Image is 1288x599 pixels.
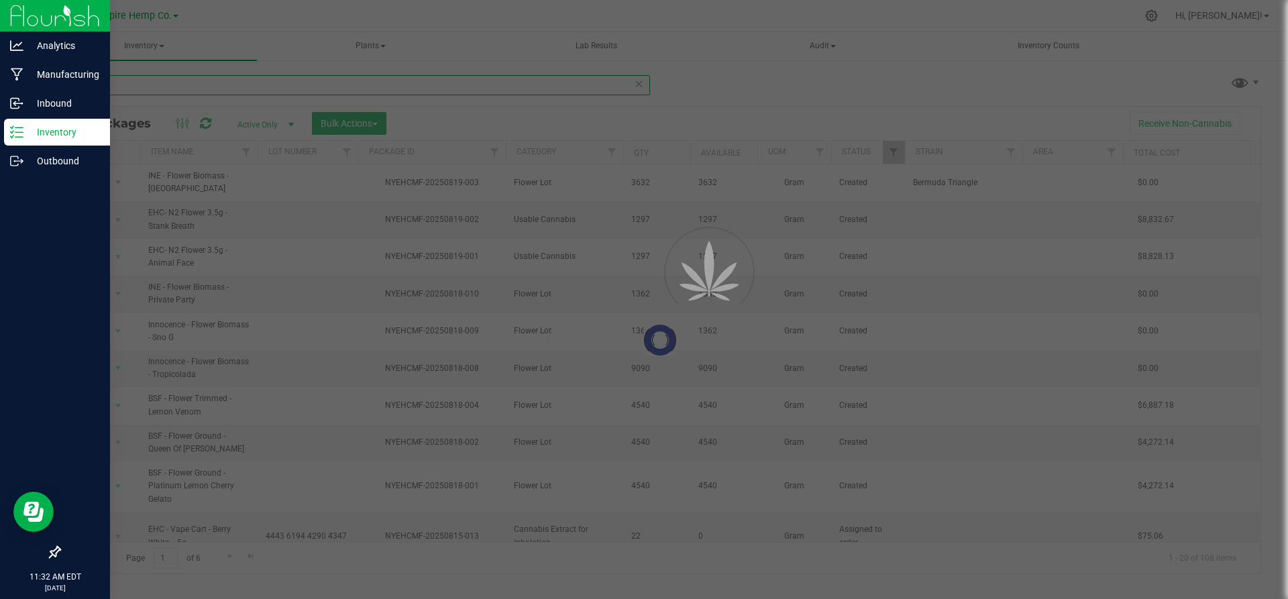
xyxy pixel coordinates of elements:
[23,38,104,54] p: Analytics
[10,68,23,81] inline-svg: Manufacturing
[13,492,54,532] iframe: Resource center
[10,154,23,168] inline-svg: Outbound
[23,95,104,111] p: Inbound
[10,39,23,52] inline-svg: Analytics
[23,124,104,140] p: Inventory
[10,125,23,139] inline-svg: Inventory
[6,571,104,583] p: 11:32 AM EDT
[23,66,104,83] p: Manufacturing
[23,153,104,169] p: Outbound
[10,97,23,110] inline-svg: Inbound
[6,583,104,593] p: [DATE]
